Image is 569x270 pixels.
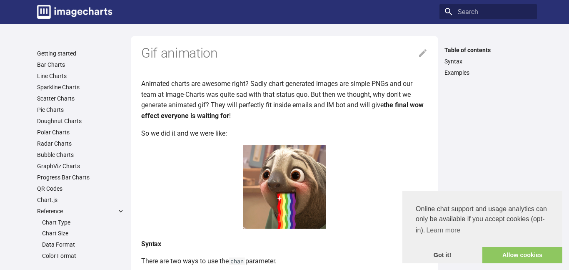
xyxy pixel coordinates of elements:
[243,145,326,229] img: woot
[42,219,125,226] a: Chart Type
[482,247,562,264] a: allow cookies
[37,129,125,136] a: Polar Charts
[42,241,125,248] a: Data Format
[425,224,462,237] a: learn more about cookies
[439,46,537,54] label: Table of contents
[37,83,125,91] a: Sparkline Charts
[37,162,125,170] a: GraphViz Charts
[402,247,482,264] a: dismiss cookie message
[37,207,125,215] label: Reference
[37,140,125,147] a: Radar Charts
[37,50,125,57] a: Getting started
[37,196,125,204] a: Chart.js
[37,117,125,125] a: Doughnut Charts
[37,5,112,19] img: logo
[37,61,125,68] a: Bar Charts
[444,58,532,65] a: Syntax
[37,174,125,181] a: Progress Bar Charts
[141,239,428,250] h4: Syntax
[229,257,245,265] code: chan
[42,252,125,260] a: Color Format
[37,95,125,102] a: Scatter Charts
[37,72,125,80] a: Line Charts
[141,128,428,139] p: So we did it and we were like:
[444,69,532,76] a: Examples
[439,46,537,76] nav: Table of contents
[42,230,125,237] a: Chart Size
[141,45,428,62] h1: Gif animation
[37,106,125,114] a: Pie Charts
[34,2,115,22] a: Image-Charts documentation
[37,151,125,159] a: Bubble Charts
[439,4,537,19] input: Search
[416,204,549,237] span: Online chat support and usage analytics can only be available if you accept cookies (opt-in).
[37,185,125,192] a: QR Codes
[402,191,562,263] div: cookieconsent
[141,78,428,121] p: Animated charts are awesome right? Sadly chart generated images are simple PNGs and our team at I...
[141,256,428,267] p: There are two ways to use the parameter.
